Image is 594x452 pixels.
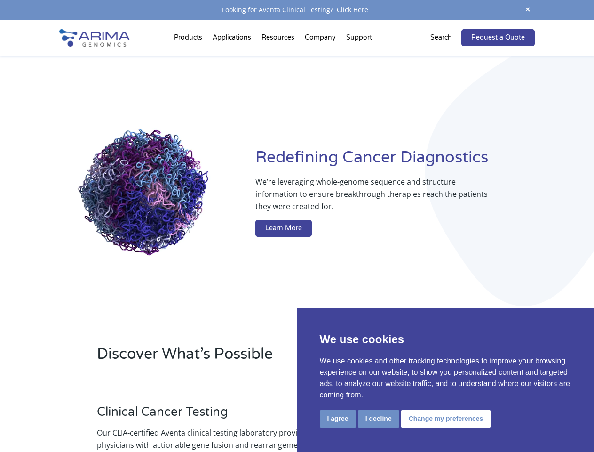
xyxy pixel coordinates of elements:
button: Change my preferences [401,410,491,428]
button: I agree [320,410,356,428]
p: Search [430,32,452,44]
p: We use cookies [320,331,572,348]
p: We’re leveraging whole-genome sequence and structure information to ensure breakthrough therapies... [255,176,497,220]
h2: Discover What’s Possible [97,344,409,372]
a: Request a Quote [461,29,535,46]
h3: Clinical Cancer Testing [97,404,334,427]
h1: Redefining Cancer Diagnostics [255,147,535,176]
div: Looking for Aventa Clinical Testing? [59,4,534,16]
button: I decline [358,410,399,428]
p: We use cookies and other tracking technologies to improve your browsing experience on our website... [320,355,572,401]
a: Learn More [255,220,312,237]
img: Arima-Genomics-logo [59,29,130,47]
a: Click Here [333,5,372,14]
